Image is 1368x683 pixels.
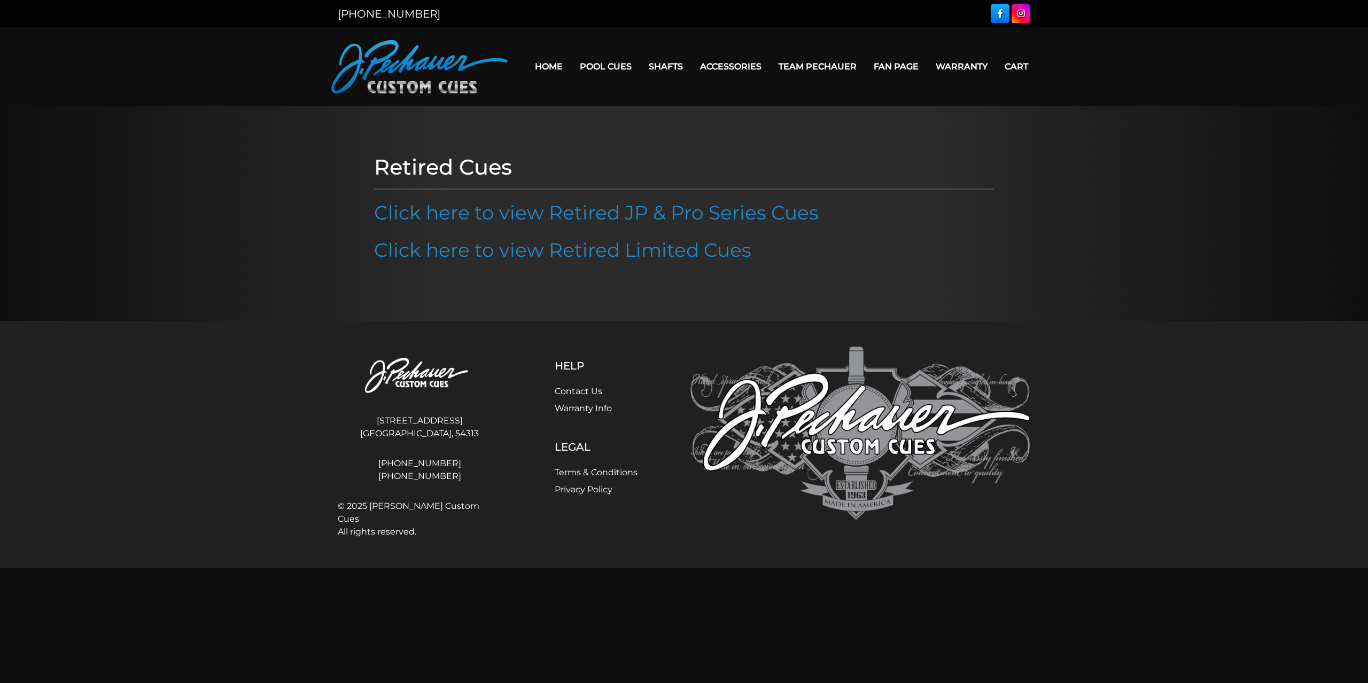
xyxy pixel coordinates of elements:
[927,53,996,80] a: Warranty
[374,238,751,262] a: Click here to view Retired Limited Cues
[555,484,612,494] a: Privacy Policy
[338,347,501,406] img: Pechauer Custom Cues
[770,53,865,80] a: Team Pechauer
[996,53,1037,80] a: Cart
[338,457,501,470] a: [PHONE_NUMBER]
[555,403,612,413] a: Warranty Info
[338,470,501,483] a: [PHONE_NUMBER]
[690,347,1030,520] img: Pechauer Custom Cues
[865,53,927,80] a: Fan Page
[338,500,501,538] span: © 2025 [PERSON_NAME] Custom Cues All rights reserved.
[526,53,571,80] a: Home
[338,410,501,444] address: [STREET_ADDRESS] [GEOGRAPHIC_DATA], 54313
[374,154,994,180] h1: Retired Cues
[555,386,602,396] a: Contact Us
[331,40,508,93] img: Pechauer Custom Cues
[640,53,691,80] a: Shafts
[374,201,819,224] a: Click here to view Retired JP & Pro Series Cues
[555,441,638,453] h5: Legal
[555,359,638,372] h5: Help
[691,53,770,80] a: Accessories
[571,53,640,80] a: Pool Cues
[338,7,440,20] a: [PHONE_NUMBER]
[555,467,638,477] a: Terms & Conditions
